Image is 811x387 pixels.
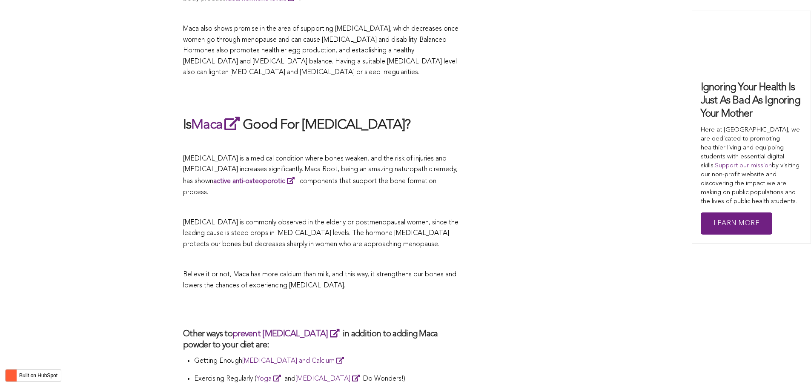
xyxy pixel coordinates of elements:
a: Yoga [256,376,284,382]
span: [MEDICAL_DATA] is commonly observed in the elderly or postmenopausal women, since the leading cau... [183,219,459,248]
h2: Is Good For [MEDICAL_DATA]? [183,115,460,135]
iframe: Chat Widget [768,346,811,387]
span: Believe it or not, Maca has more calcium than milk, and this way, it strengthens our bones and lo... [183,271,456,289]
p: Exercising Regularly ( and Do Wonders!) [194,373,460,385]
p: Getting Enough [194,355,460,367]
button: Built on HubSpot [5,369,61,382]
h3: Other ways to in addition to adding Maca powder to your diet are: [183,328,460,351]
a: prevent [MEDICAL_DATA] [232,330,343,338]
a: [MEDICAL_DATA] and Calcium [242,358,347,364]
a: [MEDICAL_DATA] [295,376,363,382]
a: Maca [191,118,243,132]
a: active anti-osteoporotic [213,178,298,185]
img: HubSpot sprocket logo [6,370,16,381]
span: [MEDICAL_DATA] is a medical condition where bones weaken, and the risk of injuries and [MEDICAL_D... [183,155,458,196]
a: Learn More [701,212,772,235]
span: Maca also shows promise in the area of supporting [MEDICAL_DATA], which decreases once women go t... [183,26,459,76]
label: Built on HubSpot [16,370,61,381]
